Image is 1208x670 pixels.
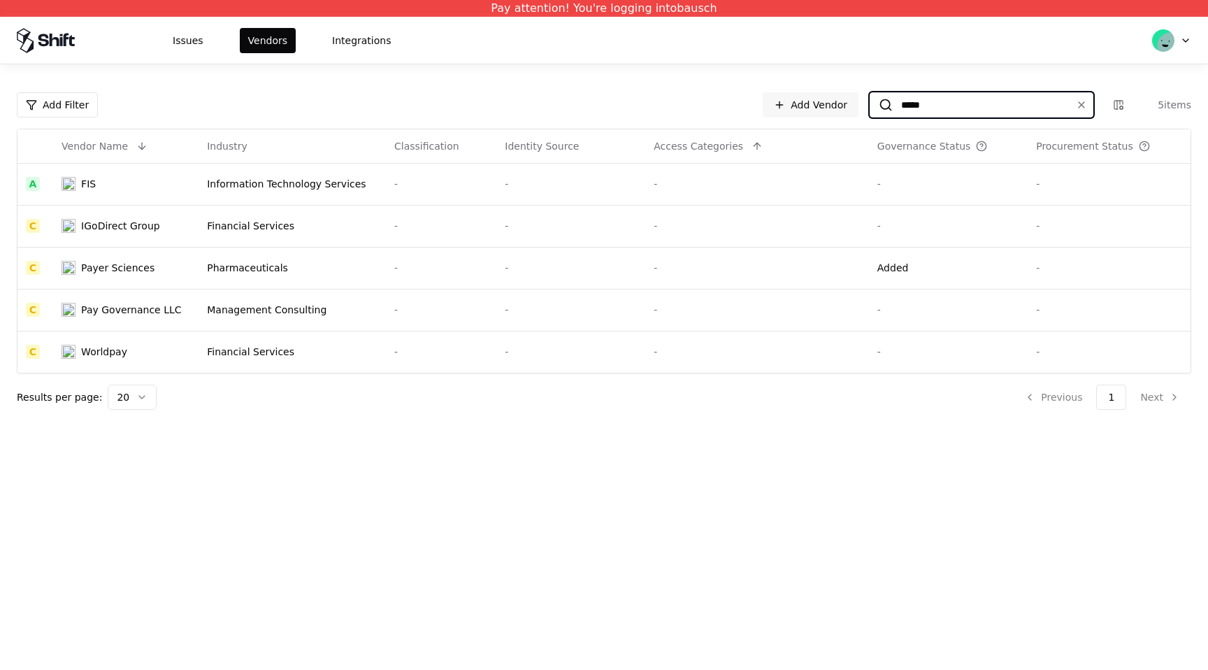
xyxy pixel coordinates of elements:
img: iGoDirect Group [62,219,75,233]
div: Financial Services [207,345,377,359]
div: - [505,177,637,191]
div: - [394,219,488,233]
div: Payer Sciences [81,261,154,275]
button: Add Filter [17,92,98,117]
div: - [1036,261,1182,275]
div: - [1036,219,1182,233]
div: - [1036,177,1182,191]
img: Payer Sciences [62,261,75,275]
div: 5 items [1135,98,1191,112]
p: Results per page: [17,390,102,404]
div: - [394,303,488,317]
img: Pay Governance LLC [62,303,75,317]
div: Worldpay [81,345,127,359]
div: Procurement Status [1036,139,1133,153]
div: Access Categories [654,139,743,153]
div: Classification [394,139,459,153]
div: - [877,177,1019,191]
div: - [654,345,861,359]
div: Pay Governance LLC [81,303,181,317]
img: Worldpay [62,345,75,359]
div: Industry [207,139,247,153]
div: - [654,177,861,191]
div: - [1036,345,1182,359]
div: - [877,345,1019,359]
div: C [26,303,40,317]
div: - [654,303,861,317]
button: Issues [164,28,212,53]
div: C [26,219,40,233]
div: - [394,345,488,359]
div: - [394,261,488,275]
button: 1 [1096,385,1126,410]
div: - [505,219,637,233]
div: IGoDirect Group [81,219,160,233]
div: Information Technology Services [207,177,377,191]
div: - [505,345,637,359]
div: Management Consulting [207,303,377,317]
div: - [505,261,637,275]
div: C [26,345,40,359]
div: Pharmaceuticals [207,261,377,275]
div: - [654,219,861,233]
div: Vendor Name [62,139,128,153]
img: FIS [62,177,75,191]
div: - [654,261,861,275]
div: C [26,261,40,275]
nav: pagination [1013,385,1191,410]
div: Added [877,261,909,275]
div: - [505,303,637,317]
div: Identity Source [505,139,579,153]
div: - [877,219,1019,233]
div: - [394,177,488,191]
div: - [1036,303,1182,317]
div: Governance Status [877,139,971,153]
a: Add Vendor [763,92,858,117]
div: A [26,177,40,191]
div: - [877,303,1019,317]
div: FIS [81,177,96,191]
button: Integrations [324,28,399,53]
div: Financial Services [207,219,377,233]
button: Vendors [240,28,296,53]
